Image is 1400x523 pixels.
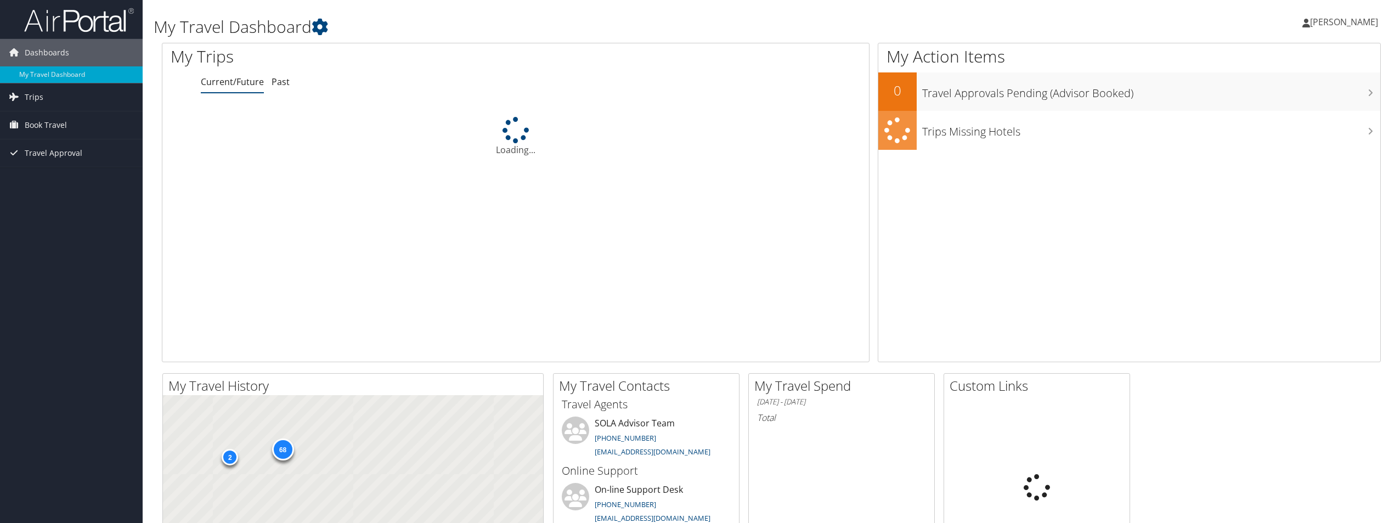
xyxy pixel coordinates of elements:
[272,76,290,88] a: Past
[272,438,293,460] div: 68
[556,417,736,462] li: SOLA Advisor Team
[201,76,264,88] a: Current/Future
[757,397,926,407] h6: [DATE] - [DATE]
[922,80,1380,101] h3: Travel Approvals Pending (Advisor Booked)
[1310,16,1378,28] span: [PERSON_NAME]
[757,412,926,424] h6: Total
[154,15,977,38] h1: My Travel Dashboard
[162,117,869,156] div: Loading...
[1302,5,1389,38] a: [PERSON_NAME]
[559,376,739,395] h2: My Travel Contacts
[25,83,43,111] span: Trips
[595,499,656,509] a: [PHONE_NUMBER]
[24,7,134,33] img: airportal-logo.png
[25,111,67,139] span: Book Travel
[878,72,1380,111] a: 0Travel Approvals Pending (Advisor Booked)
[595,433,656,443] a: [PHONE_NUMBER]
[878,111,1380,150] a: Trips Missing Hotels
[878,81,917,100] h2: 0
[922,119,1380,139] h3: Trips Missing Hotels
[754,376,934,395] h2: My Travel Spend
[25,39,69,66] span: Dashboards
[562,463,731,479] h3: Online Support
[562,397,731,412] h3: Travel Agents
[595,513,710,523] a: [EMAIL_ADDRESS][DOMAIN_NAME]
[950,376,1130,395] h2: Custom Links
[25,139,82,167] span: Travel Approval
[168,376,543,395] h2: My Travel History
[171,45,566,68] h1: My Trips
[595,447,710,457] a: [EMAIL_ADDRESS][DOMAIN_NAME]
[222,449,238,465] div: 2
[878,45,1380,68] h1: My Action Items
